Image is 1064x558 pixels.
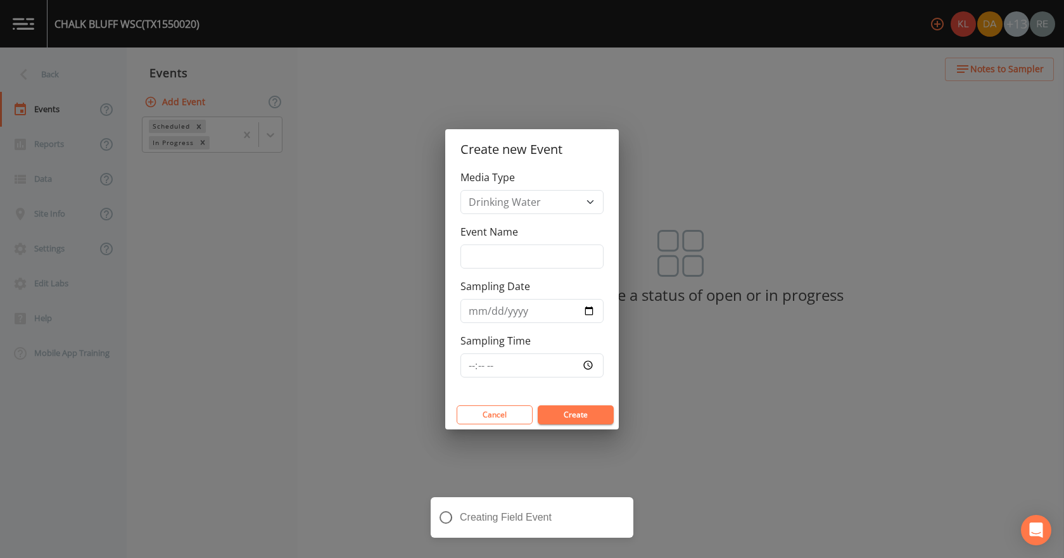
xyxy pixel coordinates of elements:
[431,497,633,538] div: Creating Field Event
[460,170,515,185] label: Media Type
[445,129,619,170] h2: Create new Event
[1021,515,1051,545] div: Open Intercom Messenger
[457,405,533,424] button: Cancel
[460,333,531,348] label: Sampling Time
[460,279,530,294] label: Sampling Date
[538,405,614,424] button: Create
[460,224,518,239] label: Event Name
